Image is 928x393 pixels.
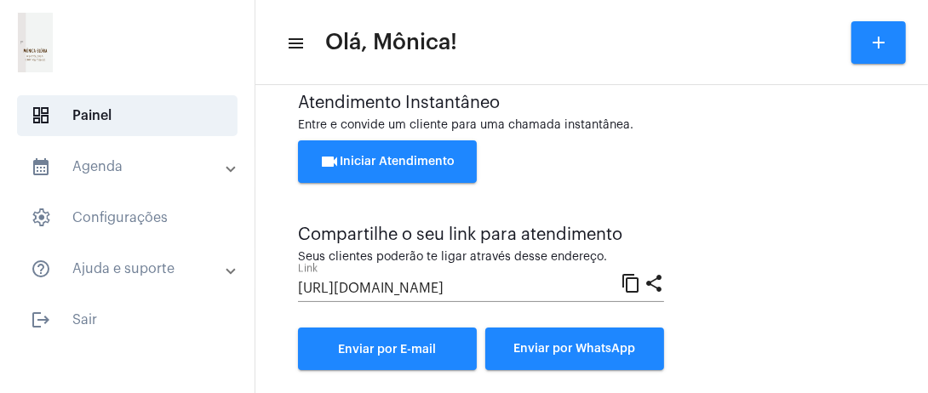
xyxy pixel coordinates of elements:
[17,95,238,136] span: Painel
[644,272,664,293] mat-icon: share
[298,140,477,183] button: Iniciar Atendimento
[320,156,455,168] span: Iniciar Atendimento
[10,146,255,187] mat-expansion-panel-header: sidenav iconAgenda
[298,94,885,112] div: Atendimento Instantâneo
[298,251,664,264] div: Seus clientes poderão te ligar através desse endereço.
[31,157,51,177] mat-icon: sidenav icon
[485,327,664,370] button: Enviar por WhatsApp
[31,157,227,177] mat-panel-title: Agenda
[31,310,51,330] mat-icon: sidenav icon
[325,29,457,56] span: Olá, Mônica!
[10,248,255,289] mat-expansion-panel-header: sidenav iconAjuda e suporte
[286,33,303,54] mat-icon: sidenav icon
[31,208,51,228] span: sidenav icon
[320,151,341,172] mat-icon: videocam
[17,197,238,238] span: Configurações
[31,259,51,279] mat-icon: sidenav icon
[298,225,664,244] div: Compartilhe o seu link para atendimento
[298,119,885,132] div: Entre e convide um cliente para uma chamada instantânea.
[868,32,889,53] mat-icon: add
[31,105,51,126] span: sidenav icon
[17,299,238,340] span: Sair
[621,272,641,293] mat-icon: content_copy
[31,259,227,279] mat-panel-title: Ajuda e suporte
[298,327,477,370] a: Enviar por E-mail
[339,344,437,356] span: Enviar por E-mail
[514,343,636,355] span: Enviar por WhatsApp
[14,9,57,77] img: 21e865a3-0c32-a0ee-b1ff-d681ccd3ac4b.png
